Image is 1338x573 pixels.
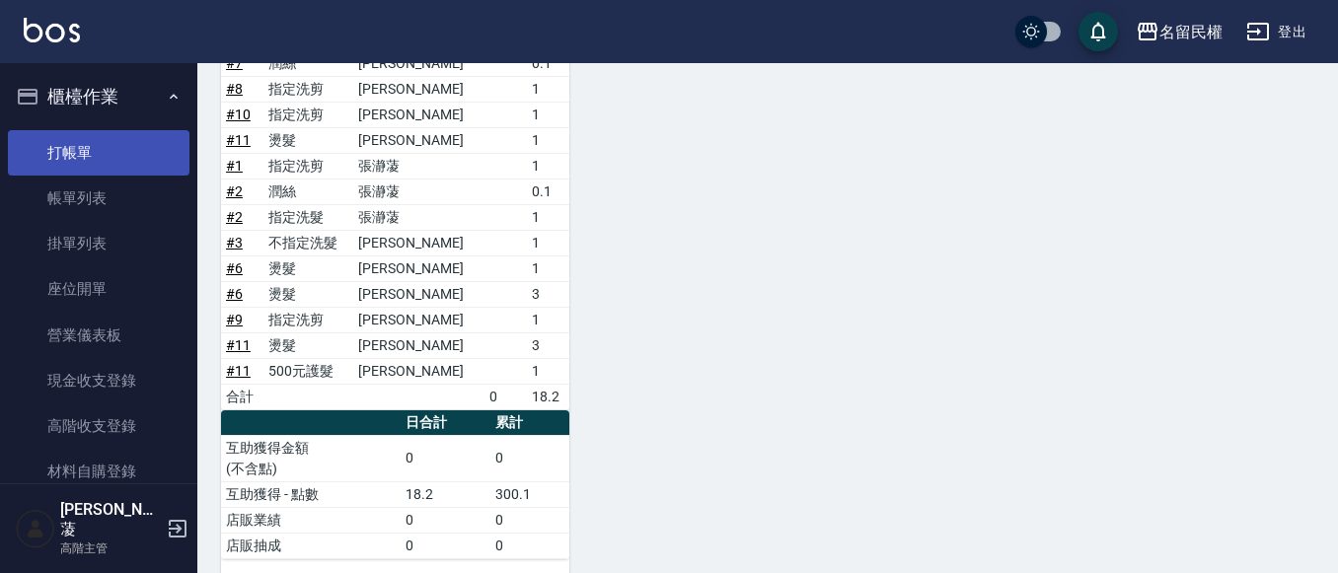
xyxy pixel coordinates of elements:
[226,55,243,71] a: #7
[490,481,569,507] td: 300.1
[226,183,243,199] a: #2
[263,179,353,204] td: 潤絲
[353,102,484,127] td: [PERSON_NAME]
[226,107,251,122] a: #10
[490,533,569,558] td: 0
[353,179,484,204] td: 張瀞蓤
[226,209,243,225] a: #2
[527,230,569,255] td: 1
[353,153,484,179] td: 張瀞蓤
[527,332,569,358] td: 3
[60,539,161,557] p: 高階主管
[263,281,353,307] td: 燙髮
[226,260,243,276] a: #6
[527,307,569,332] td: 1
[353,255,484,281] td: [PERSON_NAME]
[8,130,189,176] a: 打帳單
[401,533,490,558] td: 0
[226,81,243,97] a: #8
[490,507,569,533] td: 0
[490,435,569,481] td: 0
[527,204,569,230] td: 1
[1159,20,1223,44] div: 名留民權
[226,363,251,379] a: #11
[221,435,401,481] td: 互助獲得金額 (不含點)
[226,337,251,353] a: #11
[353,230,484,255] td: [PERSON_NAME]
[490,410,569,436] th: 累計
[221,410,569,559] table: a dense table
[527,358,569,384] td: 1
[8,266,189,312] a: 座位開單
[353,50,484,76] td: [PERSON_NAME]
[401,410,490,436] th: 日合計
[263,204,353,230] td: 指定洗髮
[353,332,484,358] td: [PERSON_NAME]
[263,307,353,332] td: 指定洗剪
[401,507,490,533] td: 0
[353,358,484,384] td: [PERSON_NAME]
[16,509,55,548] img: Person
[527,384,569,409] td: 18.2
[8,449,189,494] a: 材料自購登錄
[527,50,569,76] td: 0.1
[221,384,263,409] td: 合計
[226,158,243,174] a: #1
[8,71,189,122] button: 櫃檯作業
[8,221,189,266] a: 掛單列表
[263,255,353,281] td: 燙髮
[8,403,189,449] a: 高階收支登錄
[401,435,490,481] td: 0
[221,533,401,558] td: 店販抽成
[263,358,353,384] td: 500元護髮
[527,76,569,102] td: 1
[1238,14,1314,50] button: 登出
[263,76,353,102] td: 指定洗剪
[401,481,490,507] td: 18.2
[353,307,484,332] td: [PERSON_NAME]
[353,76,484,102] td: [PERSON_NAME]
[353,281,484,307] td: [PERSON_NAME]
[527,102,569,127] td: 1
[527,127,569,153] td: 1
[263,127,353,153] td: 燙髮
[353,127,484,153] td: [PERSON_NAME]
[484,384,527,409] td: 0
[1078,12,1118,51] button: save
[1128,12,1230,52] button: 名留民權
[226,235,243,251] a: #3
[353,204,484,230] td: 張瀞蓤
[527,179,569,204] td: 0.1
[221,507,401,533] td: 店販業績
[263,332,353,358] td: 燙髮
[8,358,189,403] a: 現金收支登錄
[226,312,243,327] a: #9
[263,230,353,255] td: 不指定洗髮
[226,132,251,148] a: #11
[226,286,243,302] a: #6
[263,50,353,76] td: 潤絲
[527,255,569,281] td: 1
[263,153,353,179] td: 指定洗剪
[8,176,189,221] a: 帳單列表
[263,102,353,127] td: 指定洗剪
[24,18,80,42] img: Logo
[527,281,569,307] td: 3
[527,153,569,179] td: 1
[8,313,189,358] a: 營業儀表板
[221,481,401,507] td: 互助獲得 - 點數
[60,500,161,539] h5: [PERSON_NAME]蓤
